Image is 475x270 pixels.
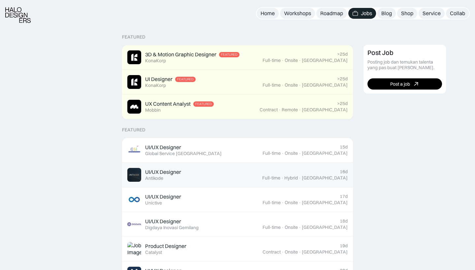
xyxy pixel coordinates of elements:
[127,100,141,114] img: Job Image
[122,34,145,40] div: Featured
[284,10,311,17] div: Workshops
[340,169,348,175] div: 16d
[367,49,394,57] div: Post Job
[281,150,284,156] div: ·
[367,59,442,70] div: Posting job dan temukan talenta yang pas buat [PERSON_NAME].
[302,107,348,113] div: [GEOGRAPHIC_DATA]
[419,8,445,19] a: Service
[299,200,301,205] div: ·
[337,76,348,82] div: >25d
[122,138,353,163] a: Job ImageUI/UX DesignerGlobal Service [GEOGRAPHIC_DATA]15dFull-time·Onsite·[GEOGRAPHIC_DATA]
[377,8,396,19] a: Blog
[145,151,222,156] div: Global Service [GEOGRAPHIC_DATA]
[262,175,280,181] div: Full-time
[263,200,281,205] div: Full-time
[299,175,301,181] div: ·
[145,225,199,230] div: Digdaya Inovasi Gemilang
[122,163,353,187] a: Job ImageUI/UX DesignerAntikode16dFull-time·Hybrid·[GEOGRAPHIC_DATA]
[281,175,284,181] div: ·
[145,83,166,88] div: KonaKorp
[299,107,301,113] div: ·
[367,78,442,90] a: Post a job
[122,127,145,133] div: Featured
[177,77,194,81] div: Featured
[122,237,353,261] a: Job ImageProduct DesignerCatalyst19dContract·Onsite·[GEOGRAPHIC_DATA]
[282,107,298,113] div: Remote
[145,169,181,175] div: UI/UX Designer
[285,225,298,230] div: Onsite
[127,75,141,89] img: Job Image
[278,107,281,113] div: ·
[450,10,465,17] div: Collab
[302,225,348,230] div: [GEOGRAPHIC_DATA]
[281,249,284,255] div: ·
[401,10,413,17] div: Shop
[145,58,166,64] div: KonaKorp
[284,175,298,181] div: Hybrid
[340,194,348,199] div: 17d
[285,58,298,63] div: Onsite
[299,58,301,63] div: ·
[302,249,348,255] div: [GEOGRAPHIC_DATA]
[122,45,353,70] a: Job Image3D & Motion Graphic DesignerFeaturedKonaKorp>25dFull-time·Onsite·[GEOGRAPHIC_DATA]
[285,150,298,156] div: Onsite
[281,225,284,230] div: ·
[337,51,348,57] div: >25d
[127,193,141,206] img: Job Image
[145,76,173,83] div: UI Designer
[145,175,163,181] div: Antikode
[446,8,469,19] a: Collab
[285,200,298,205] div: Onsite
[299,225,301,230] div: ·
[145,218,181,225] div: UI/UX Designer
[381,10,392,17] div: Blog
[340,243,348,249] div: 19d
[122,187,353,212] a: Job ImageUI/UX DesignerUnictive17dFull-time·Onsite·[GEOGRAPHIC_DATA]
[281,58,284,63] div: ·
[299,150,301,156] div: ·
[257,8,279,19] a: Home
[145,243,186,250] div: Product Designer
[340,218,348,224] div: 18d
[423,10,441,17] div: Service
[320,10,343,17] div: Roadmap
[302,175,348,181] div: [GEOGRAPHIC_DATA]
[280,8,315,19] a: Workshops
[285,82,298,88] div: Onsite
[281,82,284,88] div: ·
[299,82,301,88] div: ·
[390,81,410,87] div: Post a job
[261,10,275,17] div: Home
[260,107,278,113] div: Contract
[316,8,347,19] a: Roadmap
[340,144,348,150] div: 15d
[361,10,372,17] div: Jobs
[145,144,181,151] div: UI/UX Designer
[263,150,281,156] div: Full-time
[337,101,348,106] div: >25d
[221,53,237,57] div: Featured
[145,51,216,58] div: 3D & Motion Graphic Designer
[299,249,301,255] div: ·
[127,217,141,231] img: Job Image
[263,249,281,255] div: Contract
[263,82,281,88] div: Full-time
[145,107,161,113] div: Mobbin
[122,70,353,94] a: Job ImageUI DesignerFeaturedKonaKorp>25dFull-time·Onsite·[GEOGRAPHIC_DATA]
[145,100,191,107] div: UX Content Analyst
[281,200,284,205] div: ·
[127,143,141,157] img: Job Image
[263,225,281,230] div: Full-time
[122,212,353,237] a: Job ImageUI/UX DesignerDigdaya Inovasi Gemilang18dFull-time·Onsite·[GEOGRAPHIC_DATA]
[302,82,348,88] div: [GEOGRAPHIC_DATA]
[302,200,348,205] div: [GEOGRAPHIC_DATA]
[285,249,298,255] div: Onsite
[122,94,353,119] a: Job ImageUX Content AnalystFeaturedMobbin>25dContract·Remote·[GEOGRAPHIC_DATA]
[397,8,417,19] a: Shop
[145,200,162,206] div: Unictive
[302,58,348,63] div: [GEOGRAPHIC_DATA]
[145,250,162,255] div: Catalyst
[145,193,181,200] div: UI/UX Designer
[302,150,348,156] div: [GEOGRAPHIC_DATA]
[195,102,212,106] div: Featured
